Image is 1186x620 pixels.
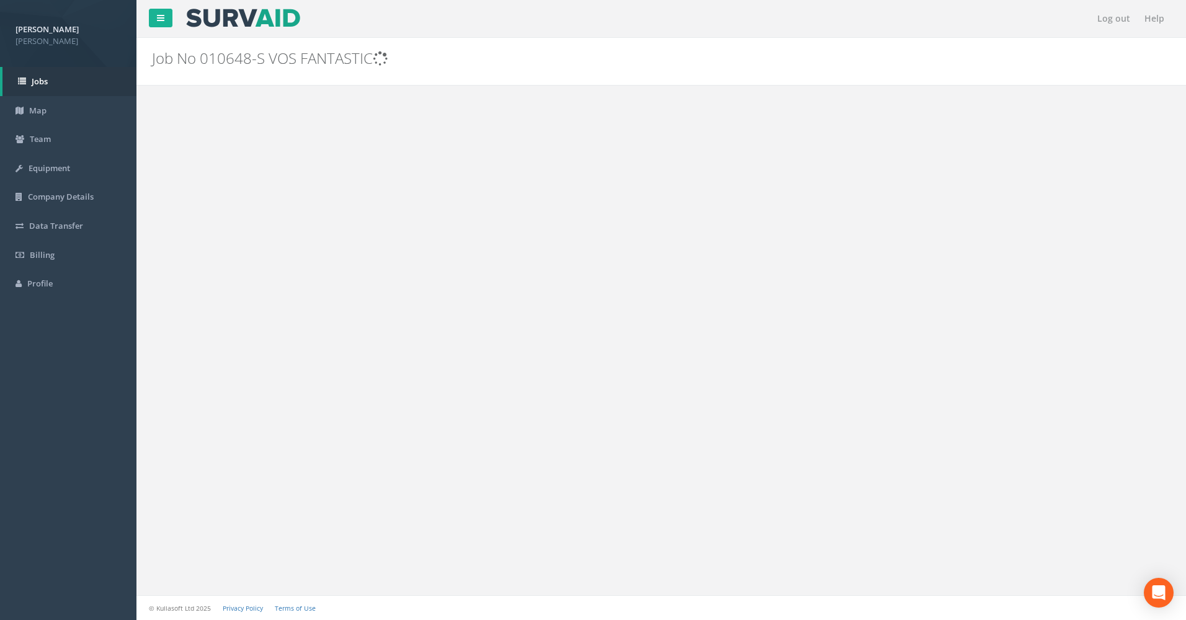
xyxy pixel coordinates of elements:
[29,105,47,116] span: Map
[2,67,136,96] a: Jobs
[28,191,94,202] span: Company Details
[29,220,83,231] span: Data Transfer
[29,162,70,174] span: Equipment
[149,604,211,613] small: © Kullasoft Ltd 2025
[32,76,48,87] span: Jobs
[152,50,997,66] h2: Job No 010648-S VOS FANTASTIC
[275,604,316,613] a: Terms of Use
[223,604,263,613] a: Privacy Policy
[16,35,121,47] span: [PERSON_NAME]
[30,249,55,260] span: Billing
[16,24,79,35] strong: [PERSON_NAME]
[1144,578,1174,608] div: Open Intercom Messenger
[30,133,51,144] span: Team
[27,278,53,289] span: Profile
[16,20,121,46] a: [PERSON_NAME] [PERSON_NAME]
